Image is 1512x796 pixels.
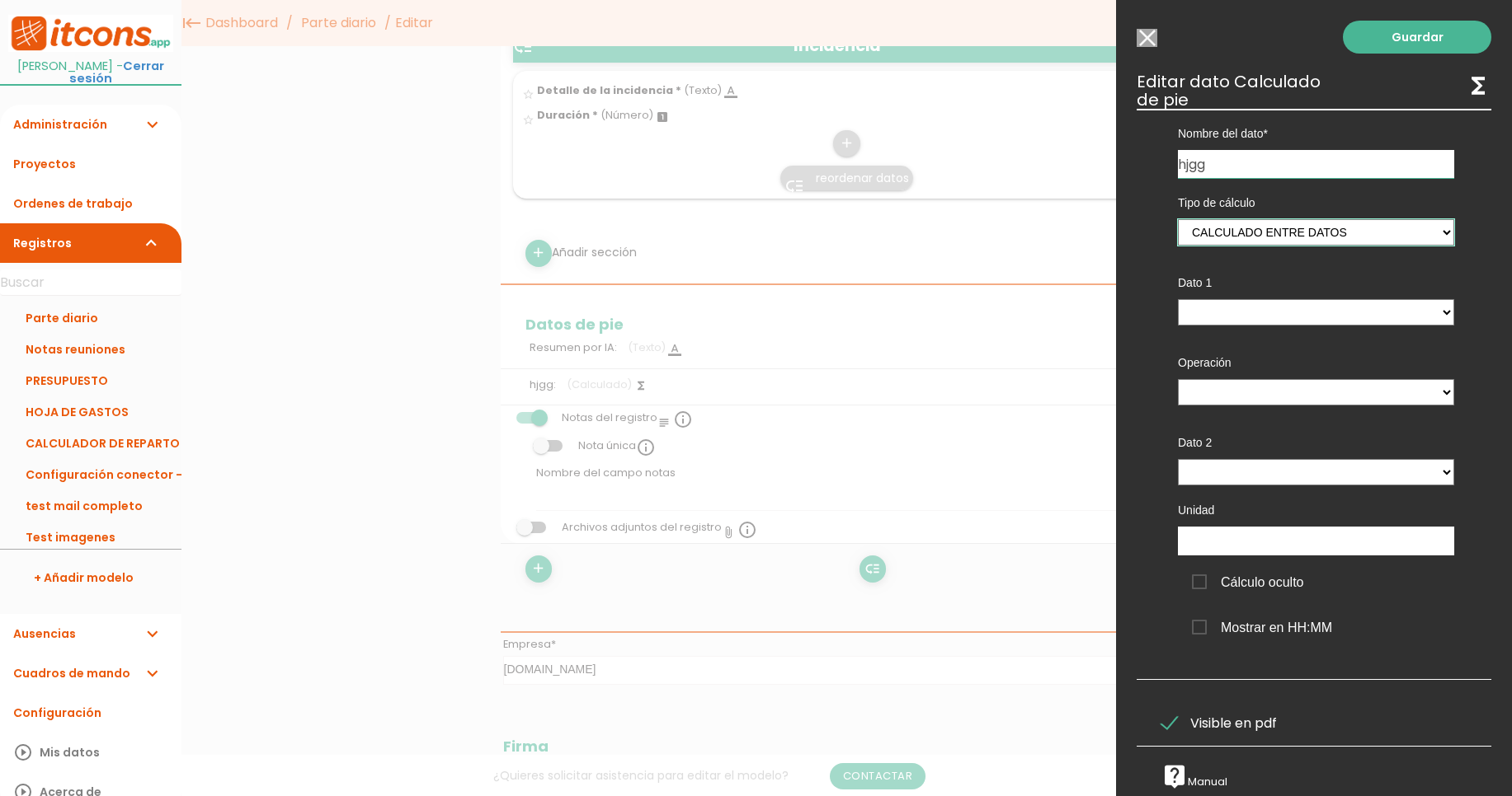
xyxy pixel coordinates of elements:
label: Operación [1178,354,1454,371]
span: Visible en pdf [1161,713,1277,733]
h3: Editar dato Calculado de pie [1137,73,1491,109]
i: functions [1465,73,1491,99]
label: Tipo de cálculo [1178,194,1454,211]
span: Mostrar en HH:MM [1192,617,1332,638]
label: Dato 1 [1178,274,1454,291]
label: Dato 2 [1178,434,1454,451]
i: live_help [1161,763,1188,789]
label: Unidad [1178,502,1454,518]
a: Guardar [1343,21,1491,54]
label: Nombre del dato [1178,125,1454,142]
span: Cálculo oculto [1192,572,1304,592]
a: live_helpManual [1161,775,1227,789]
